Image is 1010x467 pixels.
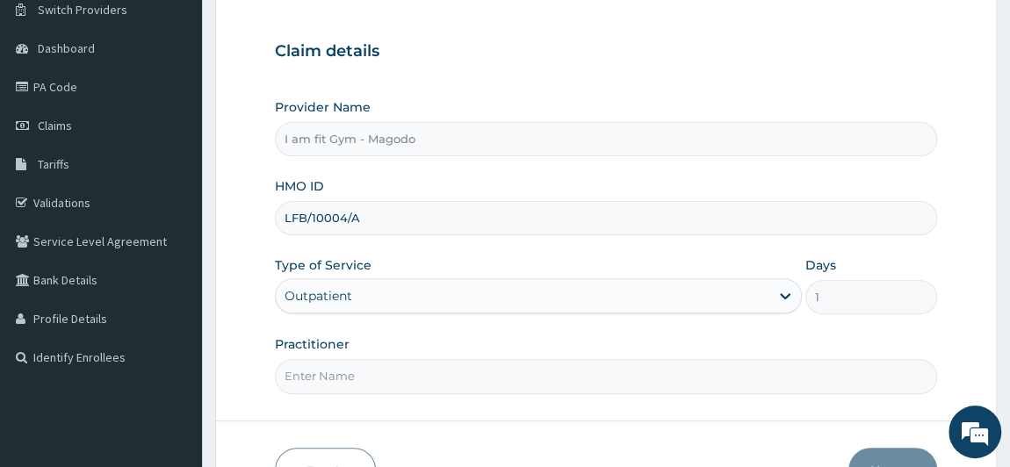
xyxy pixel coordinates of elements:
span: Claims [38,118,72,133]
span: Switch Providers [38,2,127,18]
h3: Claim details [275,42,938,61]
span: We're online! [102,128,242,305]
input: Enter Name [275,359,938,393]
span: Tariffs [38,156,69,172]
div: Minimize live chat window [288,9,330,51]
span: Dashboard [38,40,95,56]
div: Chat with us now [91,98,295,121]
label: Type of Service [275,256,372,274]
label: Provider Name [275,98,371,116]
img: d_794563401_company_1708531726252_794563401 [32,88,71,132]
label: HMO ID [275,177,324,195]
label: Days [805,256,836,274]
label: Practitioner [275,335,350,353]
textarea: Type your message and hit 'Enter' [9,294,335,356]
input: Enter HMO ID [275,201,938,235]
